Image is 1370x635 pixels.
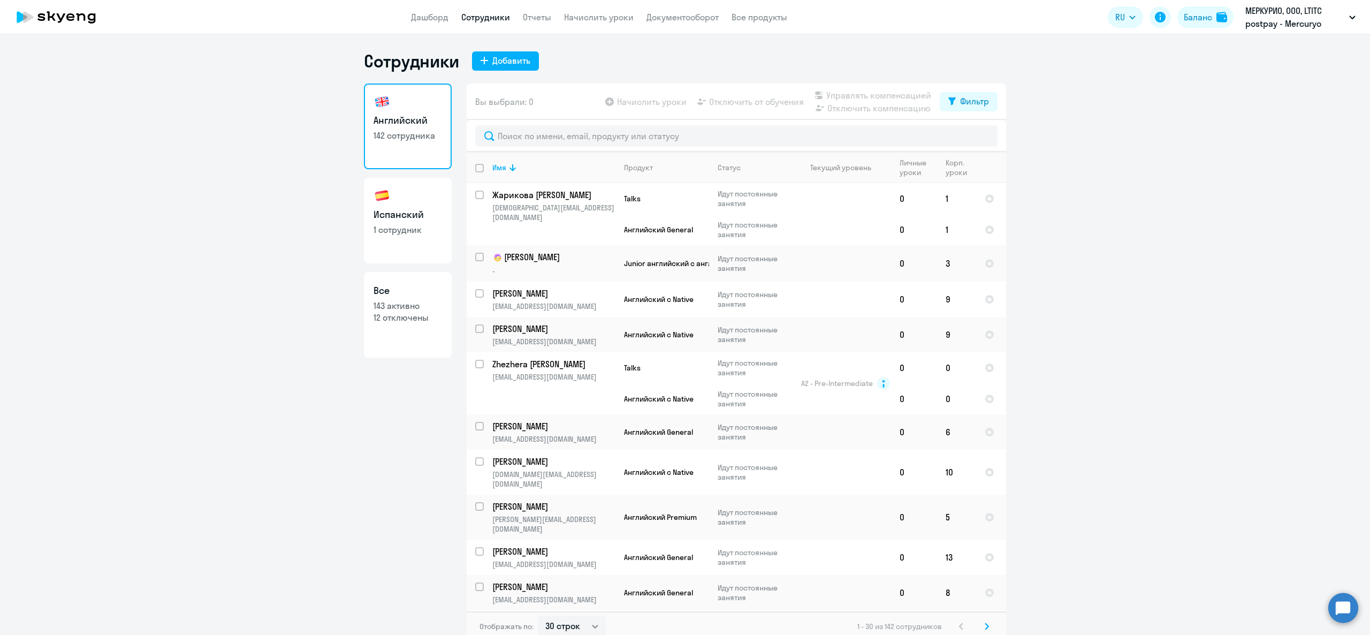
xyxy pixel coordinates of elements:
[624,294,694,304] span: Английский с Native
[937,495,976,540] td: 5
[479,622,534,631] span: Отображать по:
[492,434,615,444] p: [EMAIL_ADDRESS][DOMAIN_NAME]
[492,501,613,512] p: [PERSON_NAME]
[718,290,791,309] p: Идут постоянные занятия
[492,560,615,569] p: [EMAIL_ADDRESS][DOMAIN_NAME]
[411,12,448,22] a: Дашборд
[937,317,976,352] td: 9
[718,583,791,602] p: Идут постоянные занятия
[937,414,976,450] td: 6
[891,450,937,495] td: 0
[492,456,613,467] p: [PERSON_NAME]
[523,12,551,22] a: Отчеты
[374,284,442,298] h3: Все
[624,553,693,562] span: Английский General
[718,508,791,527] p: Идут постоянные занятия
[461,12,510,22] a: Сотрудники
[891,245,937,282] td: 0
[810,163,871,172] div: Текущий уровень
[891,352,937,383] td: 0
[718,358,791,377] p: Идут постоянные занятия
[492,251,613,264] p: [PERSON_NAME]
[891,540,937,575] td: 0
[718,254,791,273] p: Идут постоянные занятия
[492,337,615,346] p: [EMAIL_ADDRESS][DOMAIN_NAME]
[492,581,613,593] p: [PERSON_NAME]
[492,323,613,335] p: [PERSON_NAME]
[718,220,791,239] p: Идут постоянные занятия
[646,12,719,22] a: Документооборот
[492,203,615,222] p: [DEMOGRAPHIC_DATA][EMAIL_ADDRESS][DOMAIN_NAME]
[801,379,873,388] span: A2 - Pre-Intermediate
[718,422,791,442] p: Идут постоянные занятия
[718,189,791,208] p: Идут постоянные занятия
[492,54,530,67] div: Добавить
[492,372,615,382] p: [EMAIL_ADDRESS][DOMAIN_NAME]
[891,383,937,414] td: 0
[492,266,615,276] p: -
[718,463,791,482] p: Идут постоянные занятия
[624,330,694,339] span: Английский с Native
[624,588,693,598] span: Английский General
[624,225,693,235] span: Английский General
[475,95,534,108] span: Вы выбрали: 0
[891,414,937,450] td: 0
[374,187,391,205] img: spanish
[492,189,613,201] p: Жарикова [PERSON_NAME]
[492,501,615,512] a: [PERSON_NAME]
[891,282,937,317] td: 0
[492,189,615,201] a: Жарикова [PERSON_NAME]
[475,125,998,147] input: Поиск по имени, email, продукту или статусу
[937,383,976,414] td: 0
[960,95,989,108] div: Фильтр
[1108,6,1143,28] button: RU
[946,158,976,177] div: Корп. уроки
[718,389,791,409] p: Идут постоянные занятия
[492,546,615,557] a: [PERSON_NAME]
[364,84,452,169] a: Английский142 сотрудника
[492,515,615,534] p: [PERSON_NAME][EMAIL_ADDRESS][DOMAIN_NAME]
[492,301,615,311] p: [EMAIL_ADDRESS][DOMAIN_NAME]
[624,467,694,477] span: Английский с Native
[1115,11,1125,24] span: RU
[891,495,937,540] td: 0
[374,224,442,236] p: 1 сотрудник
[1245,4,1345,30] p: МЕРКУРИО, ООО, LTITC postpay - Mercuryo
[937,183,976,214] td: 1
[364,272,452,358] a: Все143 активно12 отключены
[492,288,615,299] a: [PERSON_NAME]
[800,163,890,172] div: Текущий уровень
[374,208,442,222] h3: Испанский
[900,158,937,177] div: Личные уроки
[472,51,539,71] button: Добавить
[624,512,697,522] span: Английский Premium
[937,450,976,495] td: 10
[624,194,641,203] span: Talks
[492,456,615,467] a: [PERSON_NAME]
[364,178,452,263] a: Испанский1 сотрудник
[891,183,937,214] td: 0
[492,323,615,335] a: [PERSON_NAME]
[1240,4,1361,30] button: МЕРКУРИО, ООО, LTITC postpay - Mercuryo
[374,114,442,127] h3: Английский
[624,394,694,404] span: Английский с Native
[940,92,998,111] button: Фильтр
[492,358,613,370] p: Zhezhera [PERSON_NAME]
[492,163,615,172] div: Имя
[1216,12,1227,22] img: balance
[891,214,937,245] td: 0
[564,12,634,22] a: Начислить уроки
[492,420,613,432] p: [PERSON_NAME]
[937,352,976,383] td: 0
[937,245,976,282] td: 3
[1184,11,1212,24] div: Баланс
[891,317,937,352] td: 0
[937,214,976,245] td: 1
[492,358,615,370] a: Zhezhera [PERSON_NAME]
[492,470,615,489] p: [DOMAIN_NAME][EMAIL_ADDRESS][DOMAIN_NAME]
[732,12,787,22] a: Все продукты
[492,288,613,299] p: [PERSON_NAME]
[492,163,506,172] div: Имя
[937,575,976,610] td: 8
[937,540,976,575] td: 13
